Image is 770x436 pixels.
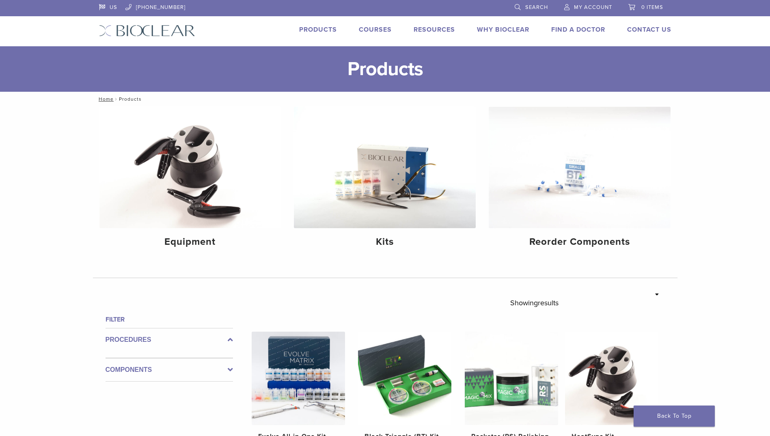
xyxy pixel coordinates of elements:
[489,107,671,255] a: Reorder Components
[414,26,455,34] a: Resources
[525,4,548,11] span: Search
[99,107,281,228] img: Equipment
[252,332,345,425] img: Evolve All-in-One Kit
[477,26,529,34] a: Why Bioclear
[106,235,275,249] h4: Equipment
[106,335,233,345] label: Procedures
[634,406,715,427] a: Back To Top
[551,26,605,34] a: Find A Doctor
[574,4,612,11] span: My Account
[99,25,195,37] img: Bioclear
[358,332,451,425] img: Black Triangle (BT) Kit
[299,26,337,34] a: Products
[495,235,664,249] h4: Reorder Components
[510,294,559,311] p: Showing results
[627,26,671,34] a: Contact Us
[93,92,677,106] nav: Products
[294,107,476,255] a: Kits
[106,315,233,324] h4: Filter
[465,332,558,425] img: Rockstar (RS) Polishing Kit
[294,107,476,228] img: Kits
[106,365,233,375] label: Components
[300,235,469,249] h4: Kits
[489,107,671,228] img: Reorder Components
[99,107,281,255] a: Equipment
[359,26,392,34] a: Courses
[96,96,114,102] a: Home
[641,4,663,11] span: 0 items
[565,332,658,425] img: HeatSync Kit
[114,97,119,101] span: /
